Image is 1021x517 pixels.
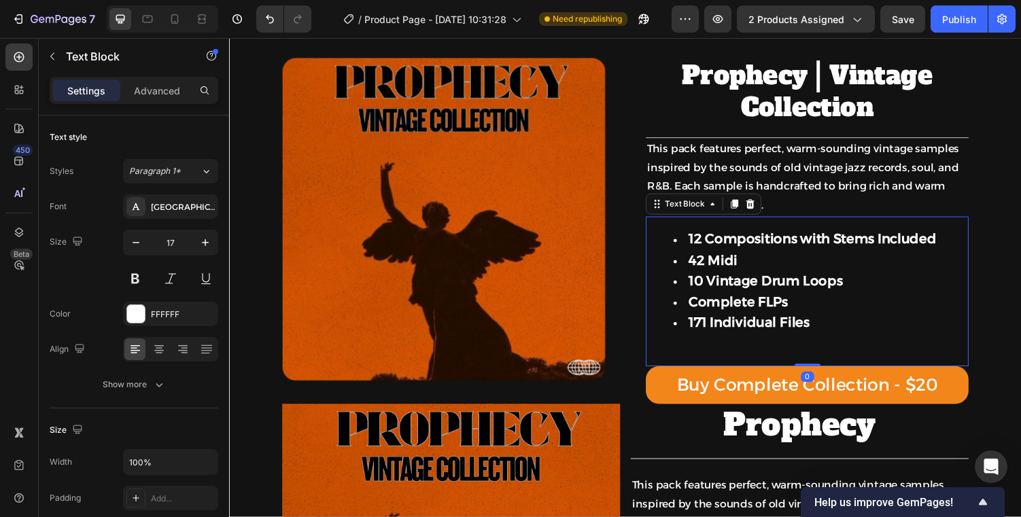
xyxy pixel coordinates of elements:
div: Width [50,456,72,468]
p: Settings [67,84,105,98]
p: Advanced [134,84,180,98]
h2: Rich Text Editor. Editing area: main [413,377,761,421]
p: 7 [89,11,95,27]
span: Save [892,14,914,25]
div: Beta [10,249,33,260]
input: Auto [124,450,218,474]
div: Padding [50,492,81,504]
button: 2 products assigned [737,5,875,33]
span: 2 products assigned [748,12,844,26]
div: Rich Text Editor. Editing area: main [429,103,761,184]
div: Align [50,340,88,359]
button: Publish [931,5,988,33]
button: Show survey - Help us improve GemPages! [814,494,991,510]
div: Publish [942,12,976,26]
div: Styles [50,165,73,177]
div: Add... [151,493,215,505]
div: Text Block [446,165,492,177]
div: Show more [103,378,166,391]
div: [GEOGRAPHIC_DATA] [151,201,215,213]
strong: 171 Individual Files [473,285,598,301]
div: Text style [50,131,87,143]
button: Paragraph 1* [123,159,218,183]
div: 450 [13,145,33,156]
strong: 42 Midi [473,221,523,237]
p: Prophecy [415,378,760,419]
div: 0 [589,344,602,355]
div: Size [50,421,86,440]
button: Show more [50,372,218,397]
p: This pack features perfect, warm-sounding vintage samples inspired by the sounds of old vintage j... [430,105,760,183]
strong: 12 Compositions with Stems Included [473,199,728,215]
div: Size [50,233,86,251]
span: Help us improve GemPages! [814,496,975,509]
div: FFFFFF [151,308,215,321]
strong: 10 Vintage Drum Loops [473,242,631,258]
span: / [358,12,362,26]
div: Undo/Redo [256,5,311,33]
button: Save [880,5,925,33]
span: Need republishing [553,13,622,25]
iframe: Design area [229,38,1021,517]
div: Color [50,308,71,320]
div: Font [50,200,67,213]
strong: Complete FLPs [473,264,575,280]
div: Buy Complete Collection - $20 [461,346,729,370]
span: Paragraph 1* [129,165,181,177]
div: Open Intercom Messenger [975,450,1007,483]
button: 7 [5,5,101,33]
button: Buy Complete Collection - $20 [429,338,761,378]
span: Product Page - [DATE] 10:31:28 [364,12,506,26]
p: Text Block [66,48,181,65]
